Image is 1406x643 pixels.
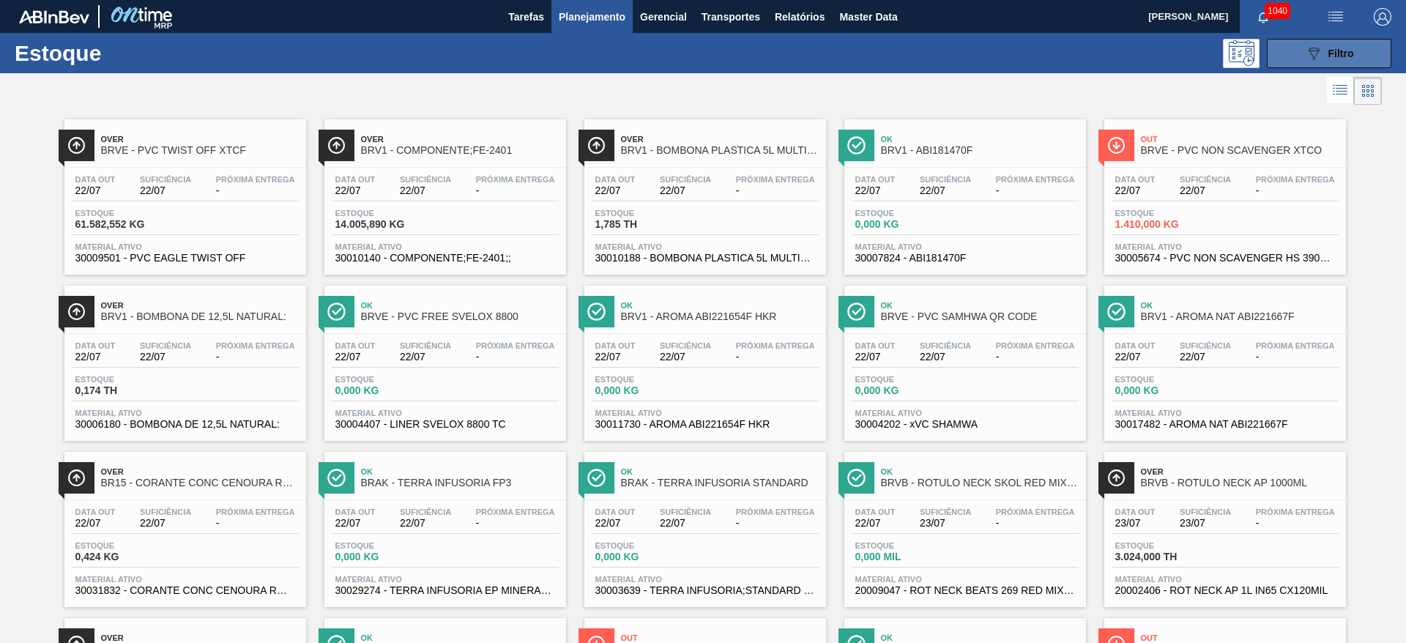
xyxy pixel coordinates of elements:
[335,585,555,596] span: 30029274 - TERRA INFUSORIA EP MINERALS FP3
[335,209,438,218] span: Estoque
[140,341,191,350] span: Suficiência
[736,518,815,529] span: -
[140,508,191,516] span: Suficiência
[216,508,295,516] span: Próxima Entrega
[595,585,815,596] span: 30003639 - TERRA INFUSORIA;STANDARD SUPER CEL
[833,441,1093,607] a: ÍconeOkBRVB - RÓTULO NECK SKOL RED MIX 269MLData out22/07Suficiência23/07Próxima Entrega-Estoque0...
[1327,77,1354,105] div: Visão em Lista
[996,352,1075,363] span: -
[855,409,1075,417] span: Material ativo
[75,585,295,596] span: 30031832 - CORANTE CONC CENOURA ROXA G12513
[75,185,116,196] span: 22/07
[595,352,636,363] span: 22/07
[855,385,958,396] span: 0,000 KG
[595,508,636,516] span: Data out
[335,253,555,264] span: 30010140 - COMPONENTE;FE-2401;;
[476,518,555,529] span: -
[847,302,866,321] img: Ícone
[855,375,958,384] span: Estoque
[736,341,815,350] span: Próxima Entrega
[595,375,698,384] span: Estoque
[847,136,866,155] img: Ícone
[476,352,555,363] span: -
[1141,301,1339,310] span: Ok
[621,145,819,156] span: BRV1 - BOMBONA PLASTICA 5L MULTIMODAL;;BOMBO
[53,108,313,275] a: ÍconeOverBRVE - PVC TWIST OFF XTCFData out22/07Suficiência22/07Próxima Entrega-Estoque61.582,552 ...
[335,508,376,516] span: Data out
[587,136,606,155] img: Ícone
[855,242,1075,251] span: Material ativo
[1115,352,1156,363] span: 22/07
[1115,409,1335,417] span: Material ativo
[573,441,833,607] a: ÍconeOkBRAK - TERRA INFUSORIA STANDARDData out22/07Suficiência22/07Próxima Entrega-Estoque0,000 K...
[660,185,711,196] span: 22/07
[75,341,116,350] span: Data out
[881,467,1079,476] span: Ok
[855,219,958,230] span: 0,000 KG
[75,551,178,562] span: 0,424 KG
[855,419,1075,430] span: 30004202 - xVC SHAMWA
[595,551,698,562] span: 0,000 KG
[400,508,451,516] span: Suficiência
[1115,585,1335,596] span: 20002406 - ROT NECK AP 1L IN65 CX120MIL
[595,518,636,529] span: 22/07
[313,441,573,607] a: ÍconeOkBRAK - TERRA INFUSORIA FP3Data out22/07Suficiência22/07Próxima Entrega-Estoque0,000 KGMate...
[1093,108,1353,275] a: ÍconeOutBRVE - PVC NON SCAVENGER XTCOData out22/07Suficiência22/07Próxima Entrega-Estoque1.410,00...
[476,341,555,350] span: Próxima Entrega
[1115,419,1335,430] span: 30017482 - AROMA NAT ABI221667F
[216,518,295,529] span: -
[920,175,971,184] span: Suficiência
[1256,508,1335,516] span: Próxima Entrega
[855,185,896,196] span: 22/07
[335,219,438,230] span: 14.005,890 KG
[736,175,815,184] span: Próxima Entrega
[216,352,295,363] span: -
[1180,352,1231,363] span: 22/07
[400,175,451,184] span: Suficiência
[1240,7,1287,27] button: Notificações
[640,8,687,26] span: Gerencial
[1115,209,1218,218] span: Estoque
[101,145,299,156] span: BRVE - PVC TWIST OFF XTCF
[595,175,636,184] span: Data out
[361,477,559,488] span: BRAK - TERRA INFUSORIA FP3
[75,385,178,396] span: 0,174 TH
[1093,441,1353,607] a: ÍconeOverBRVB - RÓTULO NECK AP 1000MLData out23/07Suficiência23/07Próxima Entrega-Estoque3.024,00...
[595,253,815,264] span: 30010188 - BOMBONA PLASTICA 5L MULTIMODAL;;BOMBONA
[621,467,819,476] span: Ok
[587,302,606,321] img: Ícone
[1115,551,1218,562] span: 3.024,000 TH
[1115,385,1218,396] span: 0,000 KG
[1256,175,1335,184] span: Próxima Entrega
[559,8,625,26] span: Planejamento
[996,341,1075,350] span: Próxima Entrega
[1115,341,1156,350] span: Data out
[335,341,376,350] span: Data out
[855,541,958,550] span: Estoque
[19,10,89,23] img: TNhmsLtSVTkK8tSr43FrP2fwEKptu5GPRR3wAAAABJRU5ErkJggg==
[1256,518,1335,529] span: -
[855,352,896,363] span: 22/07
[660,352,711,363] span: 22/07
[920,508,971,516] span: Suficiência
[101,311,299,322] span: BRV1 - BOMBONA DE 12,5L NATURAL:
[920,341,971,350] span: Suficiência
[1180,185,1231,196] span: 22/07
[67,302,86,321] img: Ícone
[75,409,295,417] span: Material ativo
[595,419,815,430] span: 30011730 - AROMA ABI221654F HKR
[1180,175,1231,184] span: Suficiência
[855,551,958,562] span: 0,000 MIL
[1256,341,1335,350] span: Próxima Entrega
[75,419,295,430] span: 30006180 - BOMBONA DE 12,5L NATURAL:
[1115,541,1218,550] span: Estoque
[595,575,815,584] span: Material ativo
[335,242,555,251] span: Material ativo
[920,518,971,529] span: 23/07
[621,301,819,310] span: Ok
[881,135,1079,144] span: Ok
[335,385,438,396] span: 0,000 KG
[881,311,1079,322] span: BRVE - PVC SAMHWA QR CODE
[400,185,451,196] span: 22/07
[855,209,958,218] span: Estoque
